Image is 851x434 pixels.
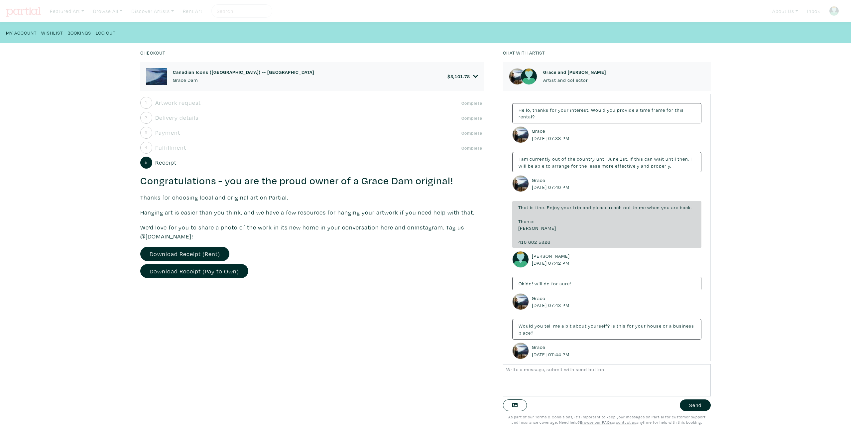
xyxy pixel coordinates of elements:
span: provide [617,107,635,113]
small: Chat with artist [503,50,545,56]
a: Featured Art [47,4,87,18]
a: About Us [769,4,801,18]
span: me [639,204,646,211]
span: reach [609,204,622,211]
span: tell [545,323,552,329]
span: a [636,107,639,113]
span: properly. [651,163,671,169]
small: Grace [DATE] 07:43 PM [532,295,571,309]
span: sure! [559,280,571,287]
span: for [571,163,578,169]
span: Enjoy [547,204,560,211]
span: Complete [460,130,484,136]
span: your [635,323,646,329]
img: phpThumb.php [509,68,526,85]
span: this [675,107,684,113]
span: until [596,156,607,162]
span: will [535,280,543,287]
span: be [528,163,534,169]
span: 1st, [620,156,628,162]
span: I [690,156,692,162]
span: of [561,156,566,162]
span: to [546,163,551,169]
span: Complete [460,100,484,106]
a: Log Out [96,28,115,37]
small: 1 [145,100,148,105]
span: June [608,156,619,162]
span: about [573,323,587,329]
span: you [607,107,616,113]
small: Grace [DATE] 07:40 PM [532,177,571,191]
span: please [593,204,608,211]
span: fine. [535,204,546,211]
a: Inbox [804,4,823,18]
a: Bookings [67,28,91,37]
p: Thanks for choosing local and original art on Partial. [140,193,484,202]
h3: Congratulations - you are the proud owner of a Grace Dam original! [140,175,484,187]
img: avatar.png [521,68,537,85]
small: 4 [145,145,148,150]
span: house [647,323,662,329]
span: [PERSON_NAME] [518,225,556,231]
span: for [627,323,634,329]
span: That [518,204,529,211]
small: As part of our Terms & Conditions, it's important to keep your messages on Partial for customer s... [508,414,706,425]
small: Log Out [96,30,115,36]
span: the [579,163,587,169]
span: will [519,163,527,169]
span: I [519,156,520,162]
span: Complete [460,115,484,121]
span: back. [680,204,692,211]
small: [PERSON_NAME] [DATE] 07:42 PM [532,252,571,267]
span: me [553,323,560,329]
span: is [611,323,615,329]
small: Bookings [67,30,91,36]
span: Delivery details [155,113,198,122]
span: out [623,204,631,211]
a: $5,101.78 [447,73,478,79]
a: Discover Artists [128,4,177,18]
span: Complete [460,145,484,151]
p: Artist and collector [543,76,606,84]
span: rental? [519,113,535,120]
a: Browse All [90,4,125,18]
span: Payment [155,128,180,137]
small: 3 [145,130,148,135]
span: bit [565,323,572,329]
span: arrange [552,163,570,169]
small: Wishlist [41,30,63,36]
span: 5826 [539,239,550,245]
span: a [669,323,672,329]
img: avatar.png [829,6,839,16]
u: contact us [616,420,636,425]
span: Hello, [519,107,531,113]
span: more [602,163,614,169]
span: this [634,156,643,162]
span: to [633,204,638,211]
span: you [535,323,543,329]
img: phpThumb.php [512,126,529,143]
span: for [550,107,557,113]
a: Download Receipt (Pay to Own) [140,264,248,278]
span: thanks [533,107,548,113]
a: Wishlist [41,28,63,37]
a: Instagram [415,223,443,231]
span: place? [519,330,534,336]
a: Canadian Icons ([GEOGRAPHIC_DATA]) -- [GEOGRAPHIC_DATA] Grace Dam [173,69,314,83]
span: this [617,323,626,329]
span: Would [591,107,606,113]
input: Search [216,7,266,15]
button: Send [680,399,711,411]
span: Artwork request [155,98,201,107]
span: 5,101.78 [450,73,470,79]
h6: Grace and [PERSON_NAME] [543,69,606,75]
a: Browse our FAQs [580,420,612,425]
span: out [552,156,560,162]
span: am [521,156,528,162]
span: your [558,107,569,113]
small: 5 [145,160,148,165]
small: 2 [145,115,148,120]
span: is [530,204,534,211]
small: My Account [6,30,37,36]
